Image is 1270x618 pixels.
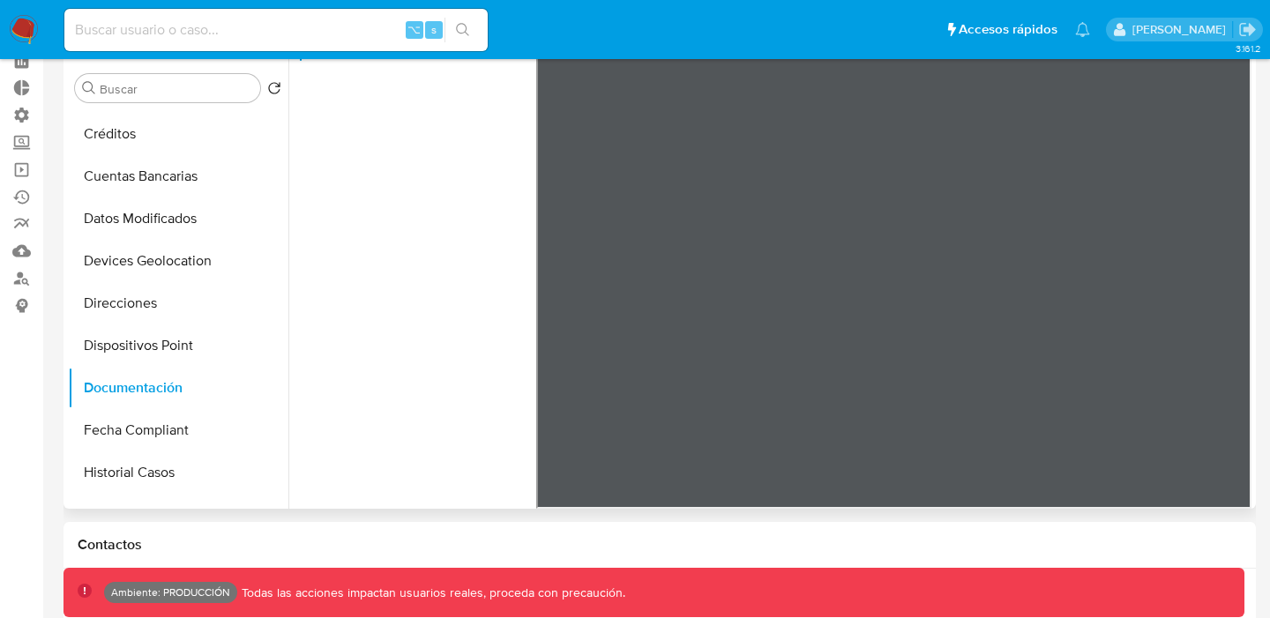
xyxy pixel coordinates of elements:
[237,584,625,601] p: Todas las acciones impactan usuarios reales, proceda con precaución.
[68,451,288,494] button: Historial Casos
[68,113,288,155] button: Créditos
[68,409,288,451] button: Fecha Compliant
[431,21,437,38] span: s
[78,536,1242,554] h1: Contactos
[111,589,230,596] p: Ambiente: PRODUCCIÓN
[82,81,96,95] button: Buscar
[100,81,253,97] input: Buscar
[1238,20,1257,39] a: Salir
[68,367,288,409] button: Documentación
[68,282,288,324] button: Direcciones
[407,21,421,38] span: ⌥
[68,155,288,197] button: Cuentas Bancarias
[267,81,281,101] button: Volver al orden por defecto
[68,197,288,240] button: Datos Modificados
[68,494,288,536] button: Historial Riesgo PLD
[959,20,1057,39] span: Accesos rápidos
[1236,41,1261,56] span: 3.161.2
[64,19,488,41] input: Buscar usuario o caso...
[1075,22,1090,37] a: Notificaciones
[444,18,481,42] button: search-icon
[1132,21,1232,38] p: horacio.montalvetti@mercadolibre.com
[68,240,288,282] button: Devices Geolocation
[68,324,288,367] button: Dispositivos Point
